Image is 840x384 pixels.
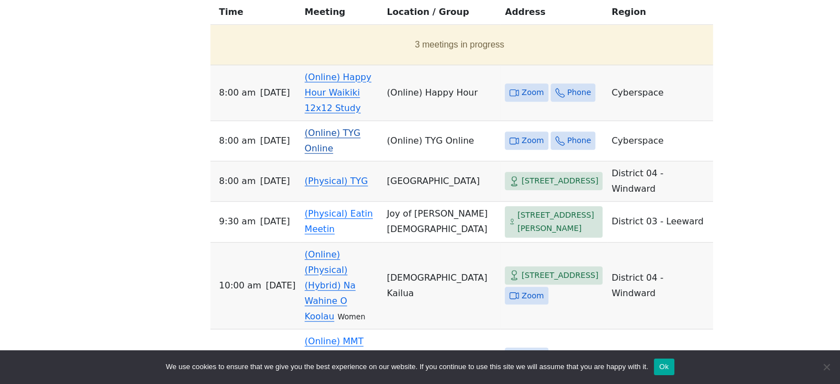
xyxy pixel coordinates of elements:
td: District 04 - Windward [607,243,713,329]
span: [DATE] [266,278,295,293]
a: (Online) Happy Hour Waikiki 12x12 Study [305,72,372,113]
a: (Online) TYG Online [305,128,361,154]
span: Phone [567,134,591,148]
span: [DATE] [260,173,290,189]
td: (Online) TYG Online [382,121,500,161]
th: Time [210,4,300,25]
span: Zoom [521,134,543,148]
td: Cyberspace [607,65,713,121]
span: 9:30 AM [219,214,256,229]
a: (Online) (Physical) (Hybrid) Na Wahine O Koolau [305,249,356,322]
td: [DEMOGRAPHIC_DATA] Kailua [382,243,500,329]
span: Zoom [521,289,543,303]
td: [GEOGRAPHIC_DATA] [382,161,500,202]
th: Region [607,4,713,25]
small: Women [337,313,365,321]
span: No [821,361,832,372]
span: [DATE] [266,349,295,365]
button: 3 meetings in progress [215,29,705,60]
span: [DATE] [260,214,290,229]
td: District 04 - Windward [607,161,713,202]
span: [STREET_ADDRESS][PERSON_NAME] [517,208,599,235]
a: (Online) MMT Speaker Meeting [305,336,364,377]
span: 8:00 AM [219,133,256,149]
td: Joy of [PERSON_NAME][DEMOGRAPHIC_DATA] [382,202,500,243]
span: Zoom [521,86,543,99]
span: [STREET_ADDRESS] [521,174,598,188]
span: [DATE] [260,85,290,101]
td: District 03 - Leeward [607,202,713,243]
span: 10:00 AM [219,278,262,293]
span: 10:00 AM [219,349,262,365]
a: (Physical) Eatin Meetin [305,208,373,234]
th: Address [500,4,607,25]
span: Phone [567,86,591,99]
th: Meeting [300,4,383,25]
button: Ok [654,359,674,375]
a: (Physical) TYG [305,176,368,186]
span: 8:00 AM [219,173,256,189]
span: 8:00 AM [219,85,256,101]
td: Cyberspace [607,121,713,161]
span: [STREET_ADDRESS] [521,269,598,282]
th: Location / Group [382,4,500,25]
span: We use cookies to ensure that we give you the best experience on our website. If you continue to ... [166,361,648,372]
span: [DATE] [260,133,290,149]
td: (Online) Happy Hour [382,65,500,121]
